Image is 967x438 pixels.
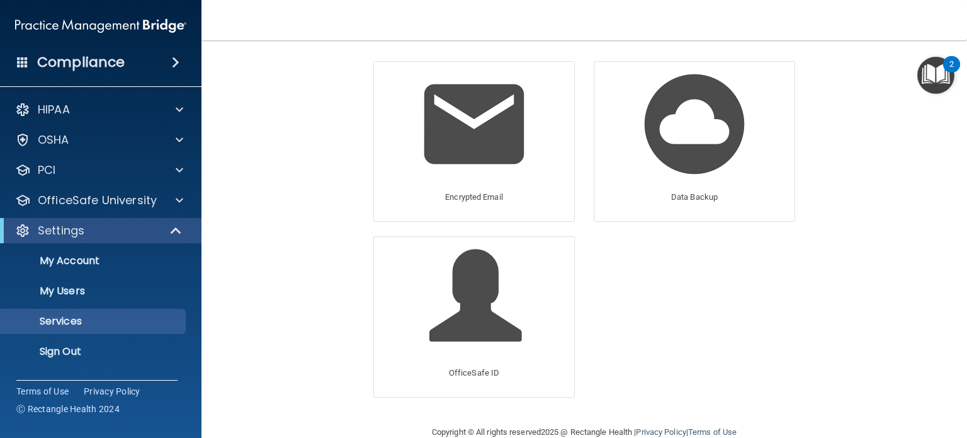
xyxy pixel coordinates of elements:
p: My Users [8,285,180,297]
p: Sign Out [8,345,180,358]
a: Encrypted Email Encrypted Email [373,61,575,222]
a: Terms of Use [16,385,69,398]
a: OSHA [15,132,183,147]
a: Privacy Policy [84,385,140,398]
p: PCI [38,163,55,178]
div: 2 [949,64,954,81]
h4: Compliance [37,54,125,71]
img: PMB logo [15,13,186,38]
a: OfficeSafe University [15,193,183,208]
p: OfficeSafe University [38,193,157,208]
p: OfficeSafe ID [449,366,499,381]
a: HIPAA [15,102,183,117]
a: Privacy Policy [636,427,686,437]
p: OSHA [38,132,69,147]
a: PCI [15,163,183,178]
p: Data Backup [671,190,718,205]
p: Settings [38,223,84,238]
img: Data Backup [635,64,754,184]
p: HIPAA [38,102,70,117]
p: Encrypted Email [445,190,503,205]
p: Services [8,315,180,328]
button: Open Resource Center, 2 new notifications [917,57,954,94]
p: My Account [8,255,180,267]
a: Settings [15,223,183,238]
img: Encrypted Email [414,64,534,184]
a: OfficeSafe ID [373,236,575,397]
a: Data Backup Data Backup [594,61,795,222]
span: Ⓒ Rectangle Health 2024 [16,403,120,415]
a: Terms of Use [688,427,737,437]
